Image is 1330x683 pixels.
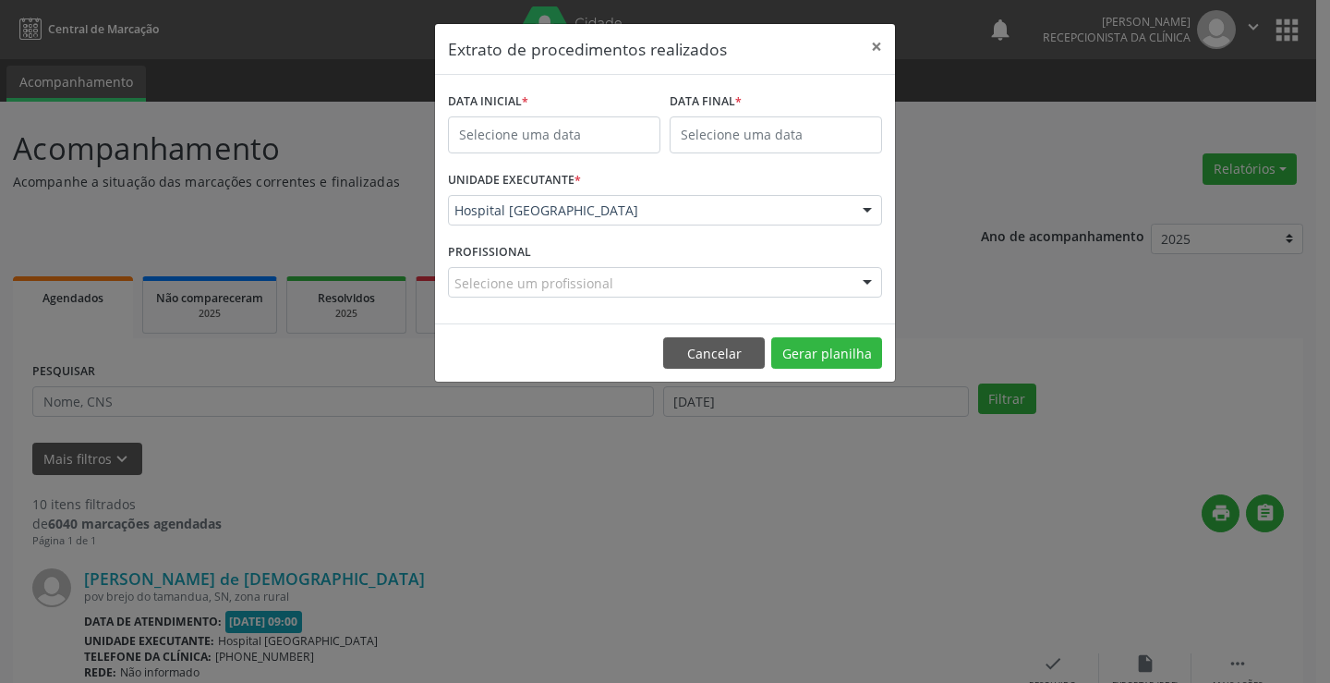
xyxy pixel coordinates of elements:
[771,337,882,369] button: Gerar planilha
[454,201,844,220] span: Hospital [GEOGRAPHIC_DATA]
[663,337,765,369] button: Cancelar
[670,116,882,153] input: Selecione uma data
[670,88,742,116] label: DATA FINAL
[448,116,660,153] input: Selecione uma data
[448,238,531,267] label: PROFISSIONAL
[858,24,895,69] button: Close
[448,88,528,116] label: DATA INICIAL
[448,166,581,195] label: UNIDADE EXECUTANTE
[448,37,727,61] h5: Extrato de procedimentos realizados
[454,274,613,293] span: Selecione um profissional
